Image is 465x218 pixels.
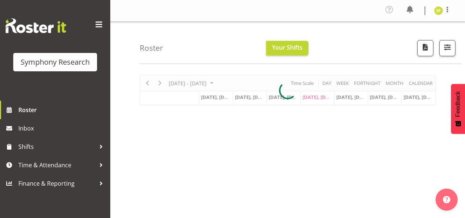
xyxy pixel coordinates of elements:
button: Feedback - Show survey [451,84,465,134]
span: Inbox [18,123,107,134]
span: Time & Attendance [18,160,96,171]
span: Your Shifts [272,43,303,51]
span: Shifts [18,141,96,152]
img: help-xxl-2.png [443,196,450,203]
h4: Roster [140,44,163,52]
button: Download a PDF of the roster according to the set date range. [417,40,433,56]
img: siva-fohe11858.jpg [434,6,443,15]
button: Your Shifts [266,41,308,56]
span: Roster [18,104,107,115]
span: Feedback [455,91,461,117]
span: Finance & Reporting [18,178,96,189]
img: Rosterit website logo [6,18,66,33]
div: Symphony Research [21,57,90,68]
button: Filter Shifts [439,40,455,56]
